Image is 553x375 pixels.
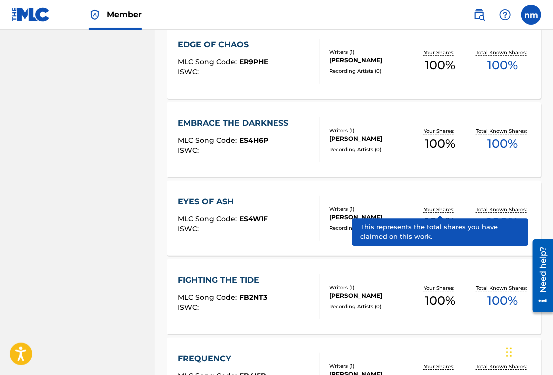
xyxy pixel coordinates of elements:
span: 100 % [425,292,455,310]
p: Total Known Shares: [476,284,529,292]
span: 100 % [425,213,455,231]
img: MLC Logo [12,7,50,22]
a: EDGE OF CHAOSMLC Song Code:ER9PHEISWC:Writers (1)[PERSON_NAME]Recording Artists (0)Your Shares:10... [167,24,541,99]
p: Total Known Shares: [476,127,529,135]
iframe: Resource Center [525,235,553,316]
div: Recording Artists ( 0 ) [330,146,409,153]
span: MLC Song Code : [178,136,240,145]
span: ISWC : [178,224,202,233]
div: Recording Artists ( 0 ) [330,67,409,75]
div: FIGHTING THE TIDE [178,274,268,286]
p: Your Shares: [424,127,457,135]
div: Recording Artists ( 0 ) [330,224,409,232]
span: ER9PHE [240,57,269,66]
span: ES4W1F [240,214,268,223]
div: Help [495,5,515,25]
div: [PERSON_NAME] [330,291,409,300]
p: Total Known Shares: [476,363,529,370]
span: ISWC : [178,67,202,76]
img: Top Rightsholder [89,9,101,21]
div: Writers ( 1 ) [330,48,409,56]
span: 100 % [487,135,518,153]
div: EDGE OF CHAOS [178,39,269,51]
a: EYES OF ASHMLC Song Code:ES4W1FISWC:Writers (1)[PERSON_NAME]Recording Artists (0)Your Shares:100%... [167,181,541,256]
div: FREQUENCY [178,353,267,365]
p: Total Known Shares: [476,49,529,56]
div: User Menu [521,5,541,25]
div: Writers ( 1 ) [330,205,409,213]
span: 100 % [487,292,518,310]
p: Total Known Shares: [476,206,529,213]
span: 100 % [425,56,455,74]
img: help [499,9,511,21]
span: ISWC : [178,146,202,155]
div: [PERSON_NAME] [330,56,409,65]
span: 100 % [487,56,518,74]
div: EYES OF ASH [178,196,268,208]
div: Drag [506,337,512,367]
span: MLC Song Code : [178,214,240,223]
div: [PERSON_NAME] [330,134,409,143]
p: Your Shares: [424,206,457,213]
span: Member [107,9,142,20]
p: Your Shares: [424,363,457,370]
p: Your Shares: [424,49,457,56]
div: [PERSON_NAME] [330,213,409,222]
a: FIGHTING THE TIDEMLC Song Code:FB2NT3ISWC:Writers (1)[PERSON_NAME]Recording Artists (0)Your Share... [167,259,541,334]
span: ISWC : [178,303,202,312]
div: EMBRACE THE DARKNESS [178,117,294,129]
p: Your Shares: [424,284,457,292]
span: FB2NT3 [240,293,268,302]
div: Recording Artists ( 0 ) [330,303,409,310]
img: search [473,9,485,21]
span: 100 % [425,135,455,153]
span: ES4H6P [240,136,269,145]
div: Writers ( 1 ) [330,362,409,370]
div: Writers ( 1 ) [330,284,409,291]
span: MLC Song Code : [178,57,240,66]
a: EMBRACE THE DARKNESSMLC Song Code:ES4H6PISWC:Writers (1)[PERSON_NAME]Recording Artists (0)Your Sh... [167,102,541,177]
span: 100 % [487,213,518,231]
span: MLC Song Code : [178,293,240,302]
a: Public Search [469,5,489,25]
iframe: Chat Widget [503,327,553,375]
div: Writers ( 1 ) [330,127,409,134]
